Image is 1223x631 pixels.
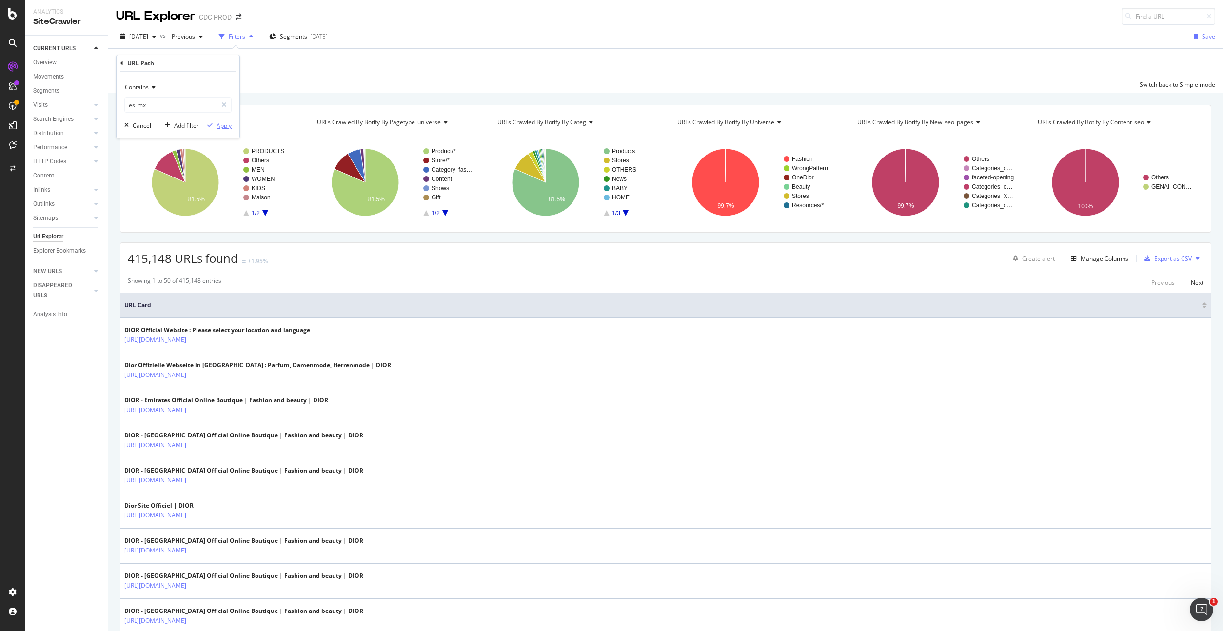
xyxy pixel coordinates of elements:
text: Categories_o… [972,165,1012,172]
a: [URL][DOMAIN_NAME] [124,475,186,485]
button: Cancel [120,120,151,130]
div: HTTP Codes [33,157,66,167]
div: URL Path [127,59,154,67]
a: Outlinks [33,199,91,209]
text: Categories_o… [972,202,1012,209]
a: Performance [33,142,91,153]
div: NEW URLS [33,266,62,276]
text: 99.7% [717,202,734,209]
svg: A chart. [668,140,843,225]
div: Dior Site Officiel | DIOR [124,501,229,510]
iframe: Intercom live chat [1190,598,1213,621]
div: DIOR - [GEOGRAPHIC_DATA] Official Online Boutique | Fashion and beauty | DIOR [124,536,363,545]
div: Explorer Bookmarks [33,246,86,256]
div: arrow-right-arrow-left [236,14,241,20]
h4: URLs Crawled By Botify By pagetype_universe [315,115,474,130]
text: 1/2 [252,210,260,217]
div: Previous [1151,278,1175,287]
div: +1.95% [248,257,268,265]
div: Filters [229,32,245,40]
button: Previous [168,29,207,44]
a: HTTP Codes [33,157,91,167]
div: DIOR Official Website : Please select your location and language [124,326,310,335]
span: vs [160,31,168,39]
text: News [612,176,627,182]
text: 81.5% [368,196,385,203]
div: Distribution [33,128,64,138]
button: Next [1191,276,1203,288]
text: WrongPattern [792,165,828,172]
text: Product/* [432,148,456,155]
text: Stores [792,193,809,199]
a: Analysis Info [33,309,101,319]
div: Add filter [174,121,199,130]
span: URL Card [124,301,1200,310]
div: Url Explorer [33,232,63,242]
div: CDC PROD [199,12,232,22]
h4: URLs Crawled By Botify By new_seo_pages [855,115,1014,130]
a: [URL][DOMAIN_NAME] [124,581,186,591]
a: Search Engines [33,114,91,124]
text: 99.7% [898,202,914,209]
button: Apply [203,120,232,130]
text: Categories_X… [972,193,1013,199]
text: 100% [1078,203,1093,210]
text: 1/3 [612,210,620,217]
button: Manage Columns [1067,253,1128,264]
button: Segments[DATE] [265,29,332,44]
div: SiteCrawler [33,16,100,27]
text: Products [612,148,635,155]
button: Create alert [1009,251,1055,266]
span: 2025 Sep. 26th [129,32,148,40]
a: [URL][DOMAIN_NAME] [124,546,186,555]
a: [URL][DOMAIN_NAME] [124,616,186,626]
a: Inlinks [33,185,91,195]
div: Segments [33,86,59,96]
button: Filters [215,29,257,44]
text: KIDS [252,185,265,192]
div: Outlinks [33,199,55,209]
div: Next [1191,278,1203,287]
img: Equal [242,260,246,263]
text: OneDior [792,174,814,181]
div: Create alert [1022,255,1055,263]
svg: A chart. [128,140,303,225]
span: 415,148 URLs found [128,250,238,266]
div: DISAPPEARED URLS [33,280,82,301]
span: Previous [168,32,195,40]
a: [URL][DOMAIN_NAME] [124,511,186,520]
div: [DATE] [310,32,328,40]
text: Others [1151,174,1169,181]
div: CURRENT URLS [33,43,76,54]
span: URLs Crawled By Botify By universe [677,118,774,126]
div: A chart. [308,140,483,225]
div: Inlinks [33,185,50,195]
span: Contains [125,83,149,91]
a: Visits [33,100,91,110]
span: 1 [1210,598,1218,606]
text: GENAI_CON… [1151,183,1192,190]
div: Search Engines [33,114,74,124]
span: URLs Crawled By Botify By categ [497,118,586,126]
div: Visits [33,100,48,110]
text: PRODUCTS [252,148,284,155]
span: URLs Crawled By Botify By new_seo_pages [857,118,973,126]
a: [URL][DOMAIN_NAME] [124,335,186,345]
div: Apply [217,121,232,130]
text: Others [972,156,989,162]
text: Others [252,157,269,164]
a: CURRENT URLS [33,43,91,54]
div: Export as CSV [1154,255,1192,263]
div: DIOR - Emirates Official Online Boutique | Fashion and beauty | DIOR [124,396,328,405]
div: Performance [33,142,67,153]
a: Distribution [33,128,91,138]
text: WOMEN [252,176,275,182]
a: [URL][DOMAIN_NAME] [124,370,186,380]
div: A chart. [1028,140,1203,225]
a: Url Explorer [33,232,101,242]
a: Content [33,171,101,181]
a: Overview [33,58,101,68]
div: Overview [33,58,57,68]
